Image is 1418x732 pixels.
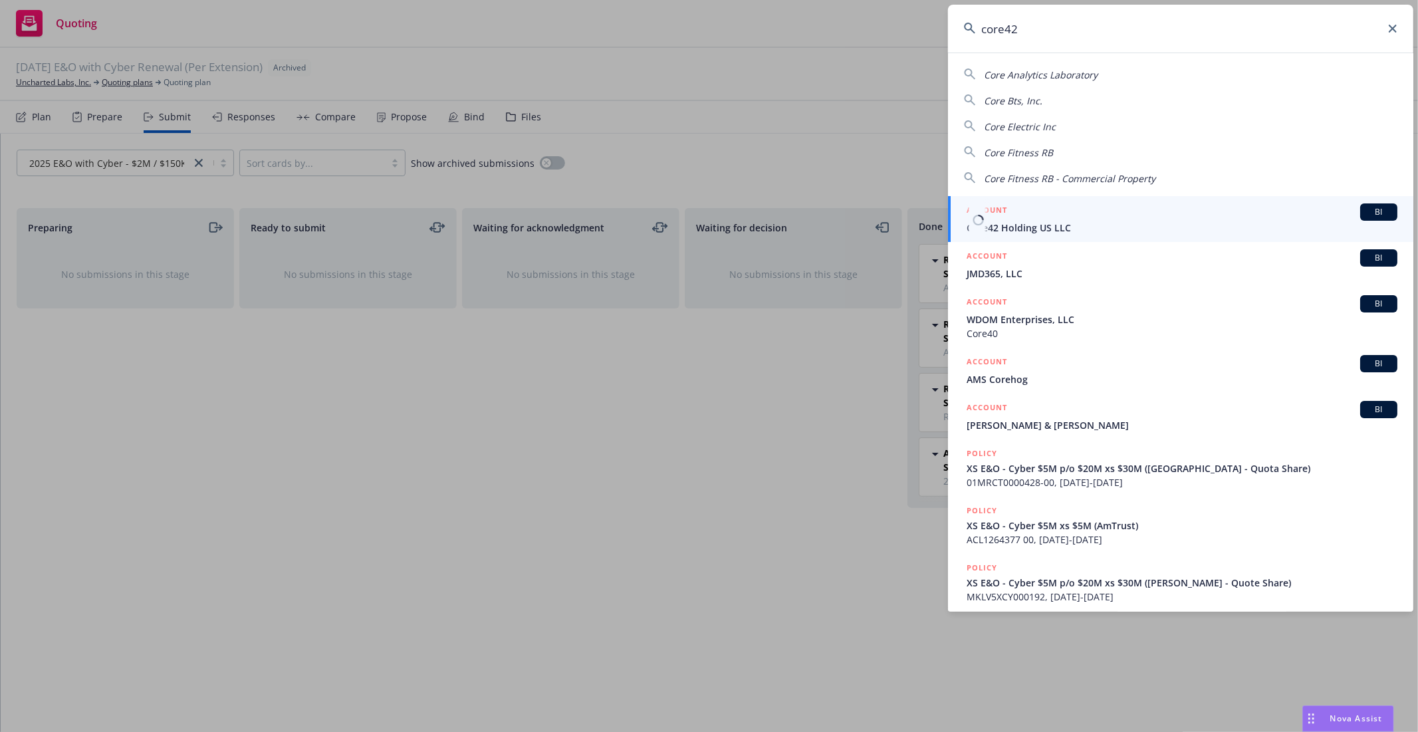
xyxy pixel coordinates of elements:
span: Core42 Holding US LLC [967,221,1397,235]
span: Core Bts, Inc. [984,94,1042,107]
span: ACL1264377 00, [DATE]-[DATE] [967,533,1397,547]
span: AMS Corehog [967,372,1397,386]
span: XS E&O - Cyber $5M xs $5M (AmTrust) [967,519,1397,533]
h5: ACCOUNT [967,355,1007,371]
a: ACCOUNTBIJMD365, LLC [948,242,1413,288]
span: Core Fitness RB - Commercial Property [984,172,1155,185]
a: ACCOUNTBIAMS Corehog [948,348,1413,394]
span: WDOM Enterprises, LLC [967,312,1397,326]
span: Nova Assist [1330,713,1383,724]
span: Core40 [967,326,1397,340]
a: POLICYXS E&O - Cyber $5M p/o $20M xs $30M ([PERSON_NAME] - Quote Share)MKLV5XCY000192, [DATE]-[DATE] [948,554,1413,611]
span: Core Electric Inc [984,120,1056,133]
a: POLICYXS E&O - Cyber $5M xs $5M (AmTrust)ACL1264377 00, [DATE]-[DATE] [948,497,1413,554]
span: XS E&O - Cyber $5M p/o $20M xs $30M ([GEOGRAPHIC_DATA] - Quota Share) [967,461,1397,475]
span: [PERSON_NAME] & [PERSON_NAME] [967,418,1397,432]
span: JMD365, LLC [967,267,1397,281]
span: BI [1365,206,1392,218]
button: Nova Assist [1302,705,1394,732]
span: MKLV5XCY000192, [DATE]-[DATE] [967,590,1397,604]
a: POLICYXS E&O - Cyber $5M p/o $20M xs $30M ([GEOGRAPHIC_DATA] - Quota Share)01MRCT0000428-00, [DAT... [948,439,1413,497]
h5: POLICY [967,447,997,460]
input: Search... [948,5,1413,53]
span: XS E&O - Cyber $5M p/o $20M xs $30M ([PERSON_NAME] - Quote Share) [967,576,1397,590]
h5: ACCOUNT [967,295,1007,311]
a: ACCOUNTBIWDOM Enterprises, LLCCore40 [948,288,1413,348]
a: ACCOUNTBICore42 Holding US LLC [948,196,1413,242]
h5: ACCOUNT [967,401,1007,417]
span: 01MRCT0000428-00, [DATE]-[DATE] [967,475,1397,489]
span: Core Analytics Laboratory [984,68,1098,81]
span: BI [1365,252,1392,264]
h5: POLICY [967,561,997,574]
h5: POLICY [967,504,997,517]
span: Core Fitness RB [984,146,1053,159]
span: BI [1365,298,1392,310]
h5: ACCOUNT [967,249,1007,265]
div: Drag to move [1303,706,1320,731]
h5: ACCOUNT [967,203,1007,219]
span: BI [1365,404,1392,416]
a: ACCOUNTBI[PERSON_NAME] & [PERSON_NAME] [948,394,1413,439]
span: BI [1365,358,1392,370]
